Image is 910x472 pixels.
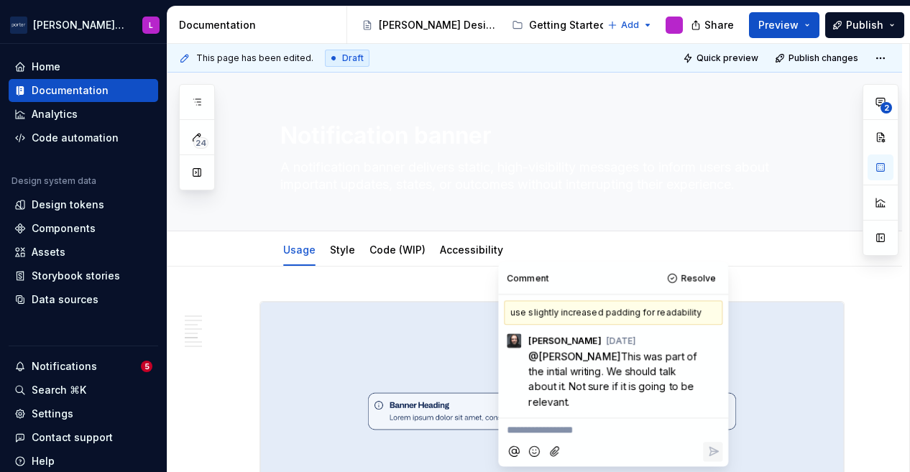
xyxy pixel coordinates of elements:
a: Getting Started [506,14,612,37]
span: Preview [758,18,799,32]
div: Data sources [32,292,98,307]
div: Code (WIP) [364,234,431,264]
div: Usage [277,234,321,264]
span: @ [528,350,620,362]
button: Add [603,15,657,35]
span: Resolve [681,272,716,284]
div: Storybook stories [32,269,120,283]
div: Design system data [12,175,96,187]
div: Documentation [179,18,341,32]
div: Accessibility [434,234,509,264]
button: Share [684,12,743,38]
div: Style [324,234,361,264]
div: Design tokens [32,198,104,212]
span: Publish [846,18,883,32]
div: Page tree [356,11,600,40]
span: Share [704,18,734,32]
div: Components [32,221,96,236]
div: Documentation [32,83,109,98]
span: [PERSON_NAME] [538,350,620,362]
a: Documentation [9,79,158,102]
span: 5 [141,361,152,372]
div: Analytics [32,107,78,121]
div: Notifications [32,359,97,374]
div: Search ⌘K [32,383,86,397]
div: Assets [32,245,65,259]
span: Quick preview [697,52,758,64]
a: Usage [283,244,316,256]
button: Publish changes [771,48,865,68]
button: Mention someone [504,442,523,461]
textarea: A notification banner delivers static, high-visibility messages to inform users about important u... [277,156,821,196]
div: Getting Started [529,18,606,32]
a: Storybook stories [9,264,158,287]
a: Settings [9,402,158,425]
button: Publish [825,12,904,38]
span: This was part of the intial writing. We should talk about it. Not sure if it is going to be relev... [528,350,699,407]
div: Settings [32,407,73,421]
button: Notifications5 [9,355,158,378]
button: Reply [703,442,722,461]
button: Add emoji [525,442,544,461]
div: Contact support [32,430,113,445]
a: Style [330,244,355,256]
button: Preview [749,12,819,38]
a: [PERSON_NAME] Design [356,14,503,37]
div: Home [32,60,60,74]
div: L [149,19,153,31]
span: Add [621,19,639,31]
img: f0306bc8-3074-41fb-b11c-7d2e8671d5eb.png [10,17,27,34]
a: Analytics [9,103,158,126]
button: Attach files [546,442,565,461]
textarea: Notification banner [277,119,821,153]
a: Data sources [9,288,158,311]
span: This page has been edited. [196,52,313,64]
img: Teunis Vorsteveld [507,333,521,348]
a: Home [9,55,158,78]
div: [PERSON_NAME] Design [379,18,497,32]
div: Code automation [32,131,119,145]
button: Contact support [9,426,158,449]
a: Assets [9,241,158,264]
a: Code (WIP) [369,244,426,256]
a: Design tokens [9,193,158,216]
span: Publish changes [789,52,858,64]
div: use slightly increased padding for readability [504,300,722,325]
div: Comment [507,272,548,284]
span: [PERSON_NAME] [528,335,601,346]
button: Quick preview [679,48,765,68]
a: Code automation [9,126,158,149]
a: Components [9,217,158,240]
a: Accessibility [440,244,503,256]
button: Search ⌘K [9,379,158,402]
div: Help [32,454,55,468]
div: [PERSON_NAME] Airlines [33,18,125,32]
span: 24 [193,137,208,149]
span: Draft [342,52,364,64]
button: Resolve [663,268,722,288]
div: Composer editor [504,418,722,438]
button: [PERSON_NAME] AirlinesL [3,9,164,40]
